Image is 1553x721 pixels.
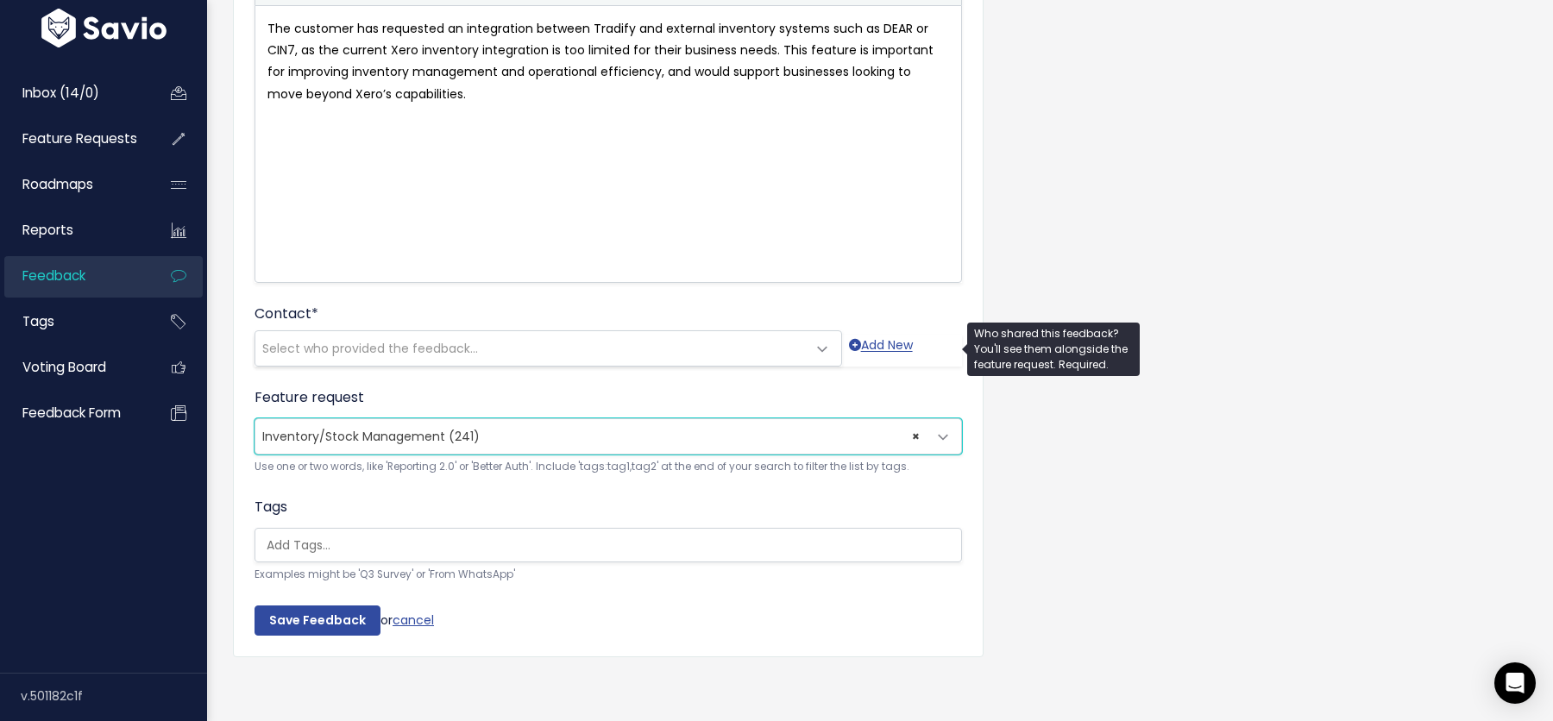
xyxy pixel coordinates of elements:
div: Who shared this feedback? You'll see them alongside the feature request. Required. [967,323,1140,376]
small: Use one or two words, like 'Reporting 2.0' or 'Better Auth'. Include 'tags:tag1,tag2' at the end ... [255,458,962,476]
span: Select who provided the feedback... [262,340,478,357]
input: Add Tags... [260,536,978,555]
a: Inbox (14/0) [4,73,143,113]
span: Feedback [22,266,85,285]
a: Feature Requests [4,119,143,159]
span: Feedback form [22,404,121,422]
a: Roadmaps [4,165,143,204]
span: Tags [22,312,54,330]
a: Add New [849,335,913,367]
a: Reports [4,210,143,250]
span: The customer has requested an integration between Tradify and external inventory systems such as ... [267,20,937,103]
span: Inventory/Stock Management (241) [262,428,480,445]
span: Reports [22,221,73,239]
input: Save Feedback [255,605,380,636]
span: Voting Board [22,358,106,376]
img: logo-white.9d6f32f41409.svg [37,9,171,47]
span: Feature Requests [22,129,137,147]
span: Inbox (14/0) [22,84,99,102]
a: Voting Board [4,348,143,387]
a: Feedback form [4,393,143,433]
span: × [912,419,920,454]
div: Open Intercom Messenger [1494,662,1536,704]
label: Contact [255,304,318,324]
div: v.501182c1f [21,674,207,718]
span: Roadmaps [22,175,93,193]
a: Tags [4,302,143,342]
label: Tags [255,497,287,517]
small: Examples might be 'Q3 Survey' or 'From WhatsApp' [255,566,962,584]
label: Feature request [255,387,364,408]
a: cancel [393,611,434,628]
a: Feedback [4,256,143,296]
